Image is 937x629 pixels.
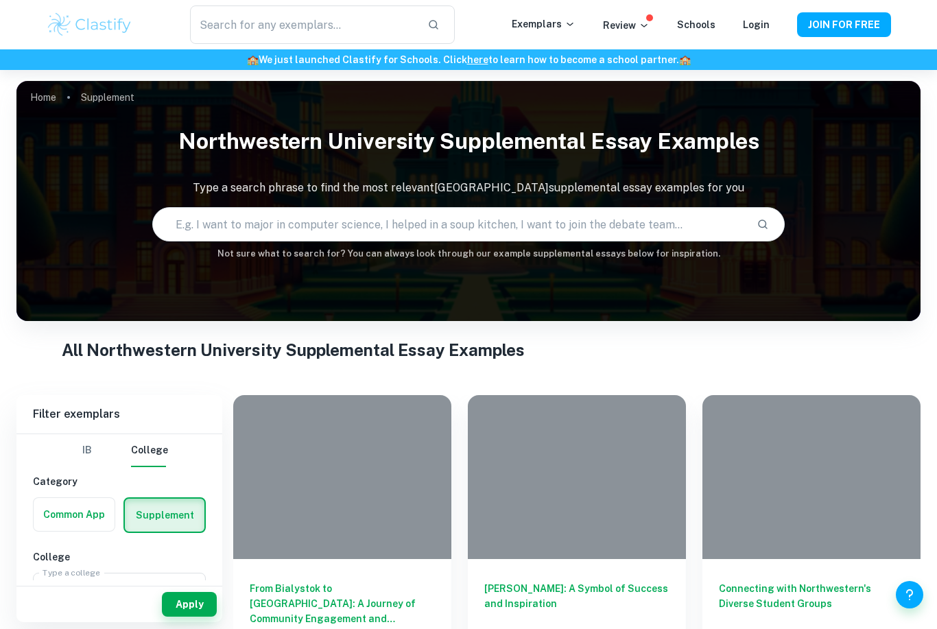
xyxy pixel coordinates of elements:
[71,434,104,467] button: IB
[34,498,115,531] button: Common App
[125,499,204,532] button: Supplement
[30,88,56,107] a: Home
[16,180,921,196] p: Type a search phrase to find the most relevant [GEOGRAPHIC_DATA] supplemental essay examples for you
[190,5,416,44] input: Search for any exemplars...
[467,54,488,65] a: here
[247,54,259,65] span: 🏫
[603,18,650,33] p: Review
[16,247,921,261] h6: Not sure what to search for? You can always look through our example supplemental essays below fo...
[719,581,904,626] h6: Connecting with Northwestern's Diverse Student Groups
[797,12,891,37] button: JOIN FOR FREE
[33,474,206,489] h6: Category
[679,54,691,65] span: 🏫
[512,16,576,32] p: Exemplars
[131,434,168,467] button: College
[71,434,168,467] div: Filter type choice
[62,337,875,362] h1: All Northwestern University Supplemental Essay Examples
[33,549,206,565] h6: College
[162,592,217,617] button: Apply
[16,119,921,163] h1: Northwestern University Supplemental Essay Examples
[250,581,435,626] h6: From Bialystok to [GEOGRAPHIC_DATA]: A Journey of Community Engagement and Empowerment
[896,581,923,608] button: Help and Feedback
[46,11,133,38] img: Clastify logo
[43,567,99,578] label: Type a college
[16,395,222,434] h6: Filter exemplars
[743,19,770,30] a: Login
[677,19,715,30] a: Schools
[153,205,746,244] input: E.g. I want to major in computer science, I helped in a soup kitchen, I want to join the debate t...
[3,52,934,67] h6: We just launched Clastify for Schools. Click to learn how to become a school partner.
[81,90,134,105] p: Supplement
[751,213,774,236] button: Search
[484,581,669,626] h6: [PERSON_NAME]: A Symbol of Success and Inspiration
